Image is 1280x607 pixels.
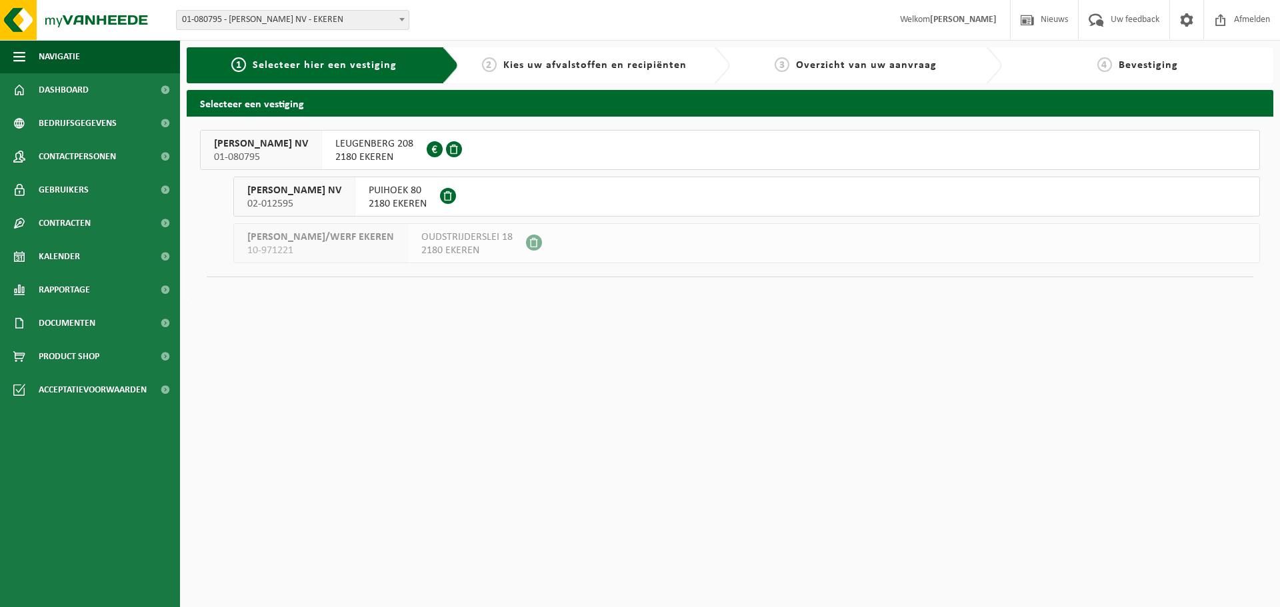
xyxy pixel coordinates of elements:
span: Bedrijfsgegevens [39,107,117,140]
strong: [PERSON_NAME] [930,15,997,25]
span: PUIHOEK 80 [369,184,427,197]
span: 4 [1097,57,1112,72]
span: 2180 EKEREN [421,244,513,257]
span: Gebruikers [39,173,89,207]
span: [PERSON_NAME] NV [214,137,308,151]
button: [PERSON_NAME] NV 01-080795 LEUGENBERG 2082180 EKEREN [200,130,1260,170]
span: Kies uw afvalstoffen en recipiënten [503,60,687,71]
span: OUDSTRIJDERSLEI 18 [421,231,513,244]
span: Documenten [39,306,95,340]
span: Rapportage [39,273,90,306]
span: 2 [482,57,497,72]
span: 02-012595 [247,197,341,211]
button: [PERSON_NAME] NV 02-012595 PUIHOEK 802180 EKEREN [233,177,1260,217]
span: Overzicht van uw aanvraag [796,60,937,71]
span: Contracten [39,207,91,240]
span: 01-080795 - DANNY LAURYSSENS NV - EKEREN [176,10,409,30]
span: 2180 EKEREN [335,151,413,164]
span: Product Shop [39,340,99,373]
span: LEUGENBERG 208 [335,137,413,151]
span: Kalender [39,240,80,273]
span: Bevestiging [1119,60,1178,71]
span: [PERSON_NAME] NV [247,184,341,197]
span: 1 [231,57,246,72]
span: 2180 EKEREN [369,197,427,211]
span: Selecteer hier een vestiging [253,60,397,71]
span: 01-080795 - DANNY LAURYSSENS NV - EKEREN [177,11,409,29]
span: Acceptatievoorwaarden [39,373,147,406]
span: [PERSON_NAME]/WERF EKEREN [247,231,394,244]
span: Contactpersonen [39,140,116,173]
span: 01-080795 [214,151,308,164]
span: 10-971221 [247,244,394,257]
span: Dashboard [39,73,89,107]
span: Navigatie [39,40,80,73]
span: 3 [775,57,789,72]
h2: Selecteer een vestiging [187,90,1273,116]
